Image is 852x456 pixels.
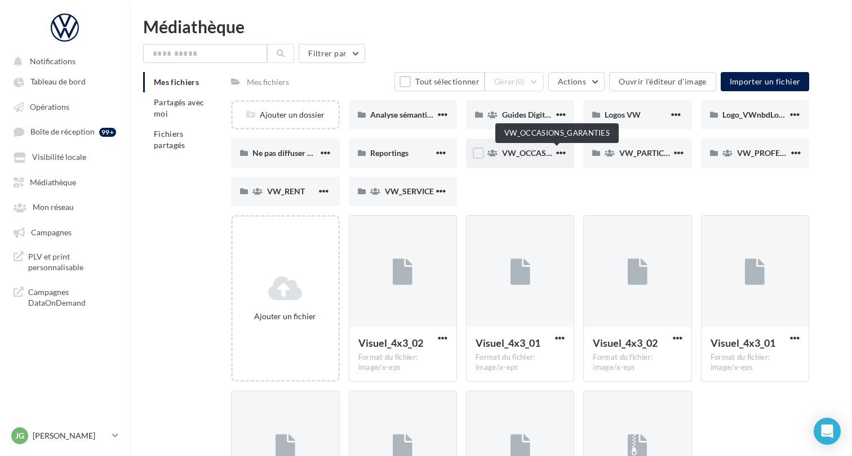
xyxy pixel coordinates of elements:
[9,425,121,446] a: JG [PERSON_NAME]
[495,123,619,143] div: VW_OCCASIONS_GARANTIES
[485,72,544,91] button: Gérer(0)
[370,110,440,119] span: Analyse sémantique
[609,72,716,91] button: Ouvrir l'éditeur d'image
[605,110,641,119] span: Logos VW
[267,186,305,196] span: VW_RENT
[32,153,86,162] span: Visibilité locale
[154,129,185,150] span: Fichiers partagés
[814,418,841,445] div: Open Intercom Messenger
[385,186,434,196] span: VW_SERVICE
[233,109,338,120] div: Ajouter un dossier
[721,72,810,91] button: Importer un fichier
[711,337,775,349] span: Visuel_4x3_01
[143,18,838,35] div: Médiathèque
[711,352,800,373] div: Format du fichier: image/x-eps
[154,97,205,118] span: Partagés avec moi
[502,148,613,158] span: VW_OCCASIONS_GARANTIES
[394,72,485,91] button: Tout sélectionner
[548,72,605,91] button: Actions
[99,128,116,137] div: 99+
[30,177,76,187] span: Médiathèque
[33,203,74,212] span: Mon réseau
[7,196,123,217] a: Mon réseau
[30,102,69,111] span: Opérations
[247,77,289,88] div: Mes fichiers
[358,337,423,349] span: Visuel_4x3_02
[7,121,123,142] a: Boîte de réception 99+
[737,148,823,158] span: VW_PROFESSIONNELS
[252,148,389,158] span: Ne pas diffuser CE - Vignette operation
[31,227,72,237] span: Campagnes
[7,282,123,313] a: Campagnes DataOnDemand
[593,352,682,373] div: Format du fichier: image/x-eps
[593,337,658,349] span: Visuel_4x3_02
[7,247,123,278] a: PLV et print personnalisable
[28,251,116,273] span: PLV et print personnalisable
[7,96,123,117] a: Opérations
[502,110,560,119] span: Guides Digitaleo
[370,148,409,158] span: Reportings
[358,352,447,373] div: Format du fichier: image/x-eps
[33,430,108,441] p: [PERSON_NAME]
[299,44,365,63] button: Filtrer par
[7,222,123,242] a: Campagnes
[154,77,199,87] span: Mes fichiers
[730,77,801,86] span: Importer un fichier
[476,352,565,373] div: Format du fichier: image/x-eps
[28,287,116,309] span: Campagnes DataOnDemand
[15,430,24,441] span: JG
[7,71,123,91] a: Tableau de bord
[30,56,76,66] span: Notifications
[30,77,86,87] span: Tableau de bord
[558,77,586,86] span: Actions
[7,172,123,192] a: Médiathèque
[619,148,690,158] span: VW_PARTICULIERS
[516,77,525,86] span: (0)
[30,127,95,137] span: Boîte de réception
[7,146,123,167] a: Visibilité locale
[237,311,333,322] div: Ajouter un fichier
[476,337,540,349] span: Visuel_4x3_01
